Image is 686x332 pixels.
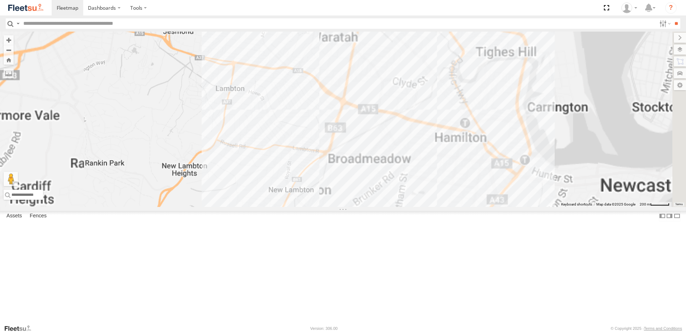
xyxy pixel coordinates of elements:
[7,3,44,13] img: fleetsu-logo-horizontal.svg
[3,211,25,221] label: Assets
[4,55,14,65] button: Zoom Home
[4,45,14,55] button: Zoom out
[26,211,50,221] label: Fences
[596,202,635,206] span: Map data ©2025 Google
[674,80,686,90] label: Map Settings
[4,68,14,78] label: Measure
[659,211,666,221] label: Dock Summary Table to the Left
[619,3,640,13] div: Matt Curtis
[675,203,683,206] a: Terms (opens in new tab)
[638,202,672,207] button: Map Scale: 200 m per 50 pixels
[4,172,18,186] button: Drag Pegman onto the map to open Street View
[657,18,672,29] label: Search Filter Options
[640,202,650,206] span: 200 m
[665,2,677,14] i: ?
[561,202,592,207] button: Keyboard shortcuts
[310,326,338,331] div: Version: 306.00
[15,18,21,29] label: Search Query
[4,325,37,332] a: Visit our Website
[611,326,682,331] div: © Copyright 2025 -
[644,326,682,331] a: Terms and Conditions
[4,35,14,45] button: Zoom in
[673,211,681,221] label: Hide Summary Table
[666,211,673,221] label: Dock Summary Table to the Right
